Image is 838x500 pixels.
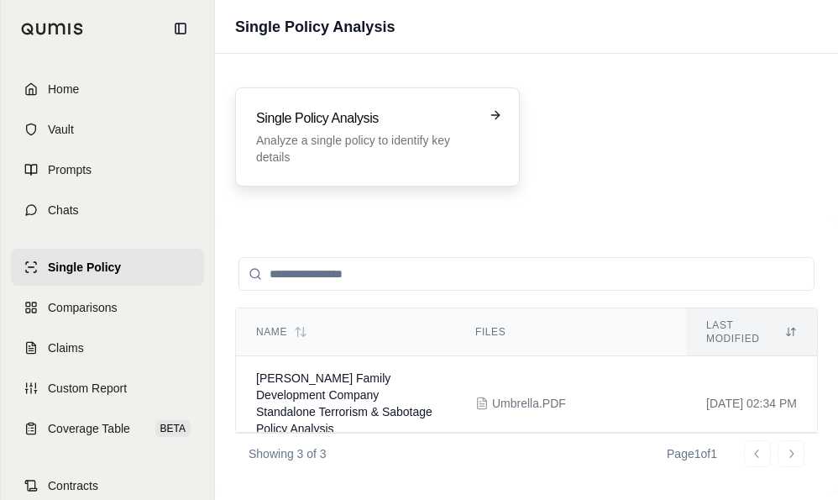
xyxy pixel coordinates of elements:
span: Umbrella.PDF [492,395,566,412]
button: Collapse sidebar [167,15,194,42]
div: Page 1 of 1 [667,445,717,462]
a: Vault [11,111,204,148]
span: Vault [48,121,74,138]
span: Claims [48,339,84,356]
a: Coverage TableBETA [11,410,204,447]
a: Home [11,71,204,108]
a: Single Policy [11,249,204,286]
p: Analyze a single policy to identify key details [256,132,475,166]
a: Chats [11,192,204,229]
div: Name [256,325,435,339]
img: Qumis Logo [21,23,84,35]
a: Comparisons [11,289,204,326]
a: Prompts [11,151,204,188]
span: Miller Family Development Company Standalone Terrorism & Sabotage Policy Analysis [256,371,432,435]
span: Coverage Table [48,420,130,437]
span: Comparisons [48,299,117,316]
span: Chats [48,202,79,218]
p: Showing 3 of 3 [249,445,327,462]
h1: Single Policy Analysis [235,15,395,39]
span: Single Policy [48,259,121,276]
a: Claims [11,329,204,366]
span: Prompts [48,161,92,178]
span: Custom Report [48,380,127,397]
th: Files [455,308,686,356]
span: Contracts [48,477,98,494]
span: Home [48,81,79,97]
div: Last modified [706,318,797,345]
span: BETA [155,420,191,437]
a: Custom Report [11,370,204,407]
td: [DATE] 02:34 PM [686,356,817,451]
h3: Single Policy Analysis [256,108,475,129]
